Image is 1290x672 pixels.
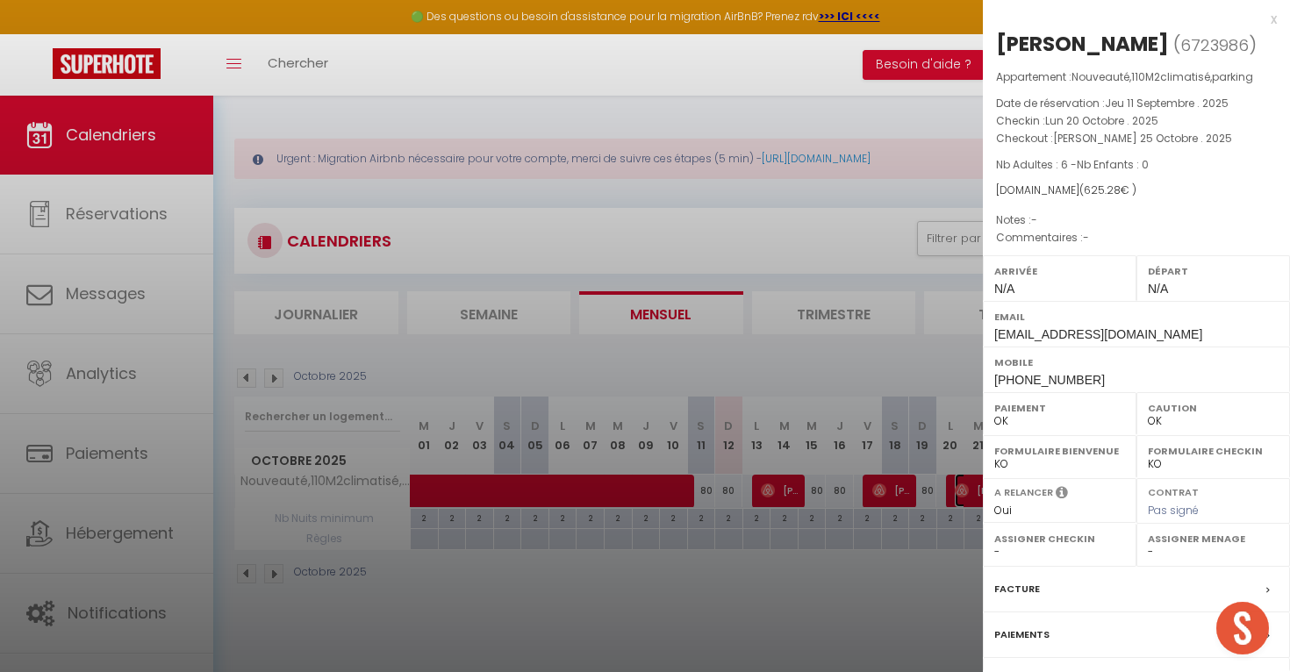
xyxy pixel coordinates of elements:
label: Arrivée [994,262,1125,280]
span: ( ) [1173,32,1257,57]
p: Checkout : [996,130,1277,147]
label: Assigner Checkin [994,530,1125,547]
span: Nb Adultes : 6 - [996,157,1149,172]
label: Contrat [1148,485,1199,497]
label: Paiements [994,626,1050,644]
span: ( € ) [1079,182,1136,197]
span: 6723986 [1180,34,1249,56]
span: 625.28 [1084,182,1121,197]
span: Jeu 11 Septembre . 2025 [1105,96,1229,111]
div: Ouvrir le chat [1216,602,1269,654]
span: [PERSON_NAME] 25 Octobre . 2025 [1053,131,1232,146]
label: Email [994,308,1279,325]
p: Notes : [996,211,1277,229]
span: Lun 20 Octobre . 2025 [1045,113,1158,128]
label: Assigner Menage [1148,530,1279,547]
p: Commentaires : [996,229,1277,247]
span: - [1083,230,1089,245]
p: Checkin : [996,112,1277,130]
label: A relancer [994,485,1053,500]
span: [PHONE_NUMBER] [994,373,1105,387]
span: - [1031,212,1037,227]
span: N/A [1148,282,1168,296]
p: Date de réservation : [996,95,1277,112]
div: [DOMAIN_NAME] [996,182,1277,199]
label: Formulaire Bienvenue [994,442,1125,460]
label: Facture [994,580,1040,598]
i: Sélectionner OUI si vous souhaiter envoyer les séquences de messages post-checkout [1056,485,1068,504]
span: Pas signé [1148,503,1199,518]
label: Caution [1148,399,1279,417]
label: Départ [1148,262,1279,280]
div: [PERSON_NAME] [996,30,1169,58]
div: x [983,9,1277,30]
p: Appartement : [996,68,1277,86]
span: N/A [994,282,1014,296]
label: Paiement [994,399,1125,417]
span: Nouveauté,110M2climatisé,parking [1071,69,1253,84]
label: Formulaire Checkin [1148,442,1279,460]
label: Mobile [994,354,1279,371]
span: Nb Enfants : 0 [1077,157,1149,172]
span: [EMAIL_ADDRESS][DOMAIN_NAME] [994,327,1202,341]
